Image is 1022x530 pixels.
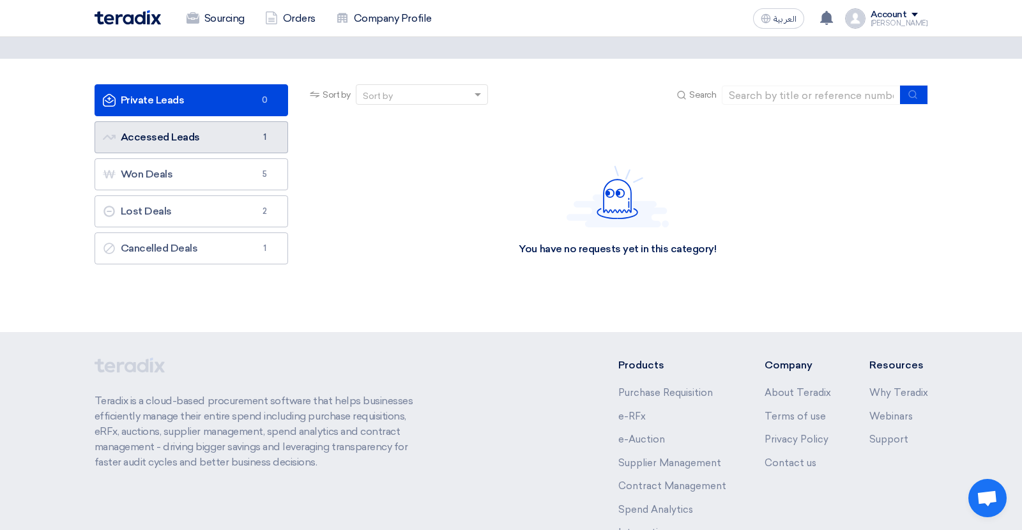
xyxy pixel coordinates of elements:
a: e-RFx [618,411,646,422]
span: 2 [257,205,272,218]
p: Teradix is a cloud-based procurement software that helps businesses efficiently manage their enti... [95,393,428,470]
span: 1 [257,131,272,144]
a: Lost Deals2 [95,195,289,227]
li: Products [618,358,726,373]
a: Support [869,434,908,445]
img: Hello [567,165,669,227]
a: Terms of use [765,411,826,422]
a: Spend Analytics [618,504,693,515]
span: 1 [257,242,272,255]
a: Supplier Management [618,457,721,469]
span: 5 [257,168,272,181]
a: Orders [255,4,326,33]
a: Purchase Requisition [618,387,713,398]
a: Cancelled Deals1 [95,232,289,264]
span: 0 [257,94,272,107]
a: Sourcing [176,4,255,33]
div: [PERSON_NAME] [871,20,928,27]
a: Contract Management [618,480,726,492]
div: Account [871,10,907,20]
img: Teradix logo [95,10,161,25]
a: About Teradix [765,387,831,398]
li: Company [765,358,831,373]
span: العربية [774,15,797,24]
a: Privacy Policy [765,434,828,445]
div: Sort by [363,89,393,103]
a: Accessed Leads1 [95,121,289,153]
a: Webinars [869,411,913,422]
div: You have no requests yet in this category! [519,243,716,256]
a: e-Auction [618,434,665,445]
a: Private Leads0 [95,84,289,116]
a: Contact us [765,457,816,469]
li: Resources [869,358,928,373]
span: Search [689,88,716,102]
img: profile_test.png [845,8,866,29]
a: Company Profile [326,4,442,33]
input: Search by title or reference number [722,86,901,105]
span: Sort by [323,88,351,102]
a: Open chat [968,479,1007,517]
button: العربية [753,8,804,29]
a: Won Deals5 [95,158,289,190]
a: Why Teradix [869,387,928,398]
